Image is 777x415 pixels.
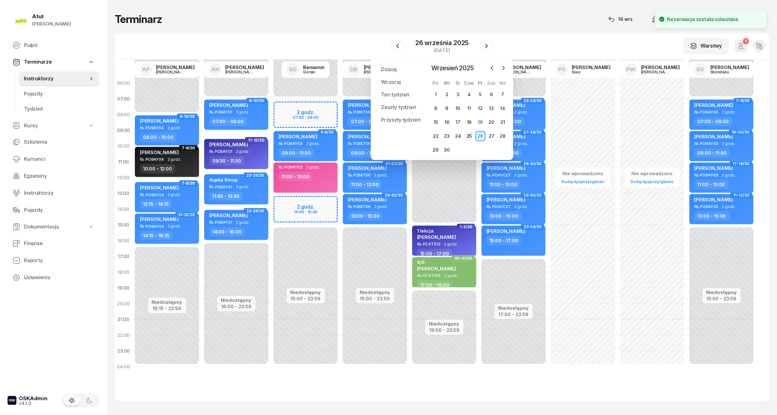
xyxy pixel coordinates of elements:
[376,142,406,155] a: Przypnij
[441,80,452,86] div: Wt
[572,65,611,70] div: [PERSON_NAME]
[8,220,100,234] a: Dokumentacja
[524,100,542,101] span: 23-24/30
[475,117,486,127] div: 19
[24,105,95,113] span: Tydzień
[146,193,164,197] div: PO9AY04
[178,214,195,216] span: 31-32/30
[215,185,232,189] div: PO9AY01
[376,101,421,114] a: Zeszły tydzień
[8,38,100,53] a: Pulpit
[24,256,95,265] span: Raporty
[464,80,475,86] div: Czw
[115,186,132,201] div: 13:00
[486,165,525,171] span: [PERSON_NAME]
[156,70,186,74] div: [PERSON_NAME]
[700,110,718,114] div: PO9AY03
[215,220,232,224] div: PO9AY01
[498,89,508,100] div: 7
[733,163,750,164] span: 17-18/30
[8,396,16,405] img: logo-xs-dark@2x.png
[694,102,733,108] span: [PERSON_NAME]
[140,118,179,124] span: [PERSON_NAME]
[221,298,252,303] div: Niedostępny
[8,55,100,69] a: Terminarze
[221,297,252,310] button: Niedostępny16:00 - 23:59
[168,126,181,130] span: 2 godz.
[559,168,607,187] button: Nie wprowadzonoDodaj dyspozycyjność
[620,61,685,78] a: PW[PERSON_NAME][PERSON_NAME]
[486,211,521,221] div: 13:00 - 15:00
[303,70,325,74] div: Górski
[209,192,243,201] div: 11:45 - 13:45
[140,133,177,142] div: 08:00 - 10:00
[279,134,317,140] span: [PERSON_NAME]
[348,148,383,158] div: 09:00 - 11:00
[706,295,737,301] div: 15:00 - 23:59
[19,101,100,117] a: Tydzień
[722,141,736,146] span: 2 godz.
[279,148,314,158] div: 09:00 - 11:00
[515,205,528,209] span: 2 godz.
[289,67,297,72] span: BG
[321,132,334,133] span: 5-6/30
[209,102,248,108] span: [PERSON_NAME]
[8,270,100,285] a: Ustawienia
[115,154,132,170] div: 11:00
[498,310,529,317] div: 17:00 - 23:59
[628,178,676,185] a: Dodaj dyspozycyjność
[32,20,71,28] div: [PERSON_NAME]
[24,189,95,197] span: Instruktorzy
[115,91,132,107] div: 07:00
[8,152,100,167] a: Kursanci
[572,70,602,74] div: Siwa
[115,296,132,312] div: 20:00
[282,61,330,78] a: BGBeniaminGórski
[209,177,238,183] span: Agata Smug
[115,123,132,138] div: 09:00
[444,242,458,246] span: 2 godz.
[460,226,472,228] span: 1-2/30
[429,320,460,334] button: Niedostępny19:00 - 23:59
[453,117,463,127] div: 17
[115,201,132,217] div: 14:00
[8,186,100,201] a: Instruktorzy
[523,195,542,196] span: 29-30/30
[168,193,181,197] span: 2 godz.
[454,258,472,259] span: 40-41/30
[342,61,408,78] a: DB[PERSON_NAME][PERSON_NAME]
[523,163,542,164] span: 29-30/30
[374,205,388,209] span: 2 godz.
[423,242,440,246] div: PZ 6T513
[209,156,244,165] div: 09:30 - 11:30
[115,75,132,91] div: 06:00
[498,103,508,113] div: 14
[376,63,402,76] a: Dzisiaj
[385,195,403,196] span: 29-30/30
[291,290,321,295] div: Niedostępny
[8,253,100,268] a: Raporty
[115,233,132,249] div: 16:00
[486,89,497,100] div: 6
[348,211,383,221] div: 13:00 - 15:00
[24,58,52,66] span: Terminarze
[442,89,452,100] div: 2
[683,38,729,54] button: Warstwy
[146,224,164,228] div: PO9AY04
[209,117,247,126] div: 07:00 - 09:00
[453,89,463,100] div: 3
[142,67,150,72] span: AP
[694,148,730,158] div: 09:00 - 11:00
[423,274,440,278] div: PZ 6T513
[453,131,463,141] div: 24
[697,67,704,72] span: RS
[140,149,179,155] span: [PERSON_NAME]
[236,185,250,189] span: 2 godz.
[523,132,542,133] span: 27-28/30
[19,396,48,401] div: OSKAdmin
[350,67,357,72] span: DB
[475,89,486,100] div: 5
[115,14,162,25] h1: Terminarz
[385,163,403,164] span: 21-22/30
[558,67,565,72] span: PS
